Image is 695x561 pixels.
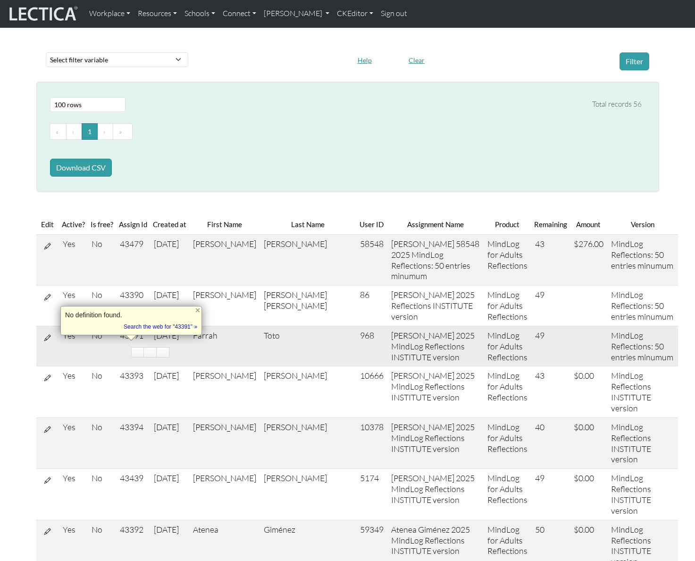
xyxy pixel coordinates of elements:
span: $0.00 [574,370,594,381]
div: No [92,238,112,249]
button: Help [353,53,376,68]
td: 43394 [116,417,150,468]
th: Created at [150,215,189,234]
span: 40 [535,422,544,432]
th: Amount [570,215,607,234]
td: [PERSON_NAME] 2025 Reflections INSTITUTE version [387,286,484,326]
span: 49 [535,473,544,483]
td: 10666 [356,366,387,417]
div: No [92,370,112,381]
div: No [92,473,112,484]
a: Resources [134,4,181,24]
td: Farrah [189,326,260,366]
div: Yes [63,422,84,433]
div: Yes [63,524,84,535]
div: Total records 56 [592,99,642,110]
td: [PERSON_NAME] [189,469,260,520]
td: MindLog Reflections: 50 entries minumum [607,326,678,366]
a: Connect [219,4,260,24]
th: First Name [189,215,260,234]
td: 968 [356,326,387,366]
td: MindLog Reflections INSTITUTE version [607,469,678,520]
td: MindLog Reflections: 50 entries minumum [607,286,678,326]
a: Highlight & Sticky note [144,347,157,357]
th: Remaining [531,215,570,234]
a: Help [353,54,376,64]
div: No [92,524,112,535]
td: 5174 [356,469,387,520]
span: 50 [535,524,544,535]
td: [PERSON_NAME] [189,366,260,417]
a: Search in Google [157,347,169,357]
span: $0.00 [574,524,594,535]
td: MindLog Reflections INSTITUTE version [607,417,678,468]
div: Yes [63,289,84,300]
div: Yes [63,370,84,381]
ul: Pagination [50,123,642,140]
td: 43479 [116,234,150,285]
td: MindLog for Adults Reflections [484,469,531,520]
span: 43 [535,238,544,249]
button: Download CSV [50,159,112,177]
button: Go to page 1 [82,123,98,140]
td: [PERSON_NAME] 2025 MindLog Reflections INSTITUTE version [387,326,484,366]
td: MindLog for Adults Reflections [484,417,531,468]
span: $276.00 [574,238,603,249]
div: Yes [63,330,84,341]
th: Product [484,215,531,234]
td: MindLog Reflections INSTITUTE version [607,366,678,417]
td: [PERSON_NAME] [260,366,356,417]
th: Assignment Name [387,215,484,234]
td: 86 [356,286,387,326]
td: 43439 [116,469,150,520]
div: No [92,330,112,341]
td: [PERSON_NAME] 2025 MindLog Reflections INSTITUTE version [387,469,484,520]
td: [PERSON_NAME] [260,234,356,285]
a: Schools [181,4,219,24]
a: Highlight [131,347,144,357]
a: CKEditor [333,4,377,24]
td: [PERSON_NAME] [PERSON_NAME] [260,286,356,326]
div: No [92,422,112,433]
td: 43393 [116,366,150,417]
td: Toto [260,326,356,366]
div: Yes [63,238,84,249]
div: No [92,289,112,300]
td: [PERSON_NAME] 2025 MindLog Reflections INSTITUTE version [387,417,484,468]
td: [PERSON_NAME] [189,234,260,285]
td: [PERSON_NAME] [189,286,260,326]
td: [DATE] [150,234,189,285]
span: 49 [535,289,544,300]
th: Version [607,215,678,234]
span: $0.00 [574,422,594,432]
th: Last Name [260,215,356,234]
td: MindLog Reflections: 50 entries minumum [607,234,678,285]
td: 58548 [356,234,387,285]
td: MindLog for Adults Reflections [484,326,531,366]
td: [DATE] [150,469,189,520]
th: Active? [59,215,88,234]
a: Workplace [85,4,134,24]
button: Filter [620,52,649,70]
td: MindLog for Adults Reflections [484,366,531,417]
td: [DATE] [150,417,189,468]
th: Assign Id [116,215,150,234]
td: MindLog for Adults Reflections [484,286,531,326]
a: Sign out [377,4,411,24]
div: Yes [63,473,84,484]
button: Clear [404,53,429,68]
img: lecticalive [7,5,78,23]
td: [DATE] [150,326,189,366]
td: 43390 [116,286,150,326]
td: MindLog for Adults Reflections [484,234,531,285]
span: 43 [535,370,544,381]
span: $0.00 [574,473,594,483]
th: User ID [356,215,387,234]
th: Edit [36,215,59,234]
th: Is free? [88,215,116,234]
td: 43391 [116,326,150,366]
span: 49 [535,330,544,340]
a: [PERSON_NAME] [260,4,333,24]
td: [PERSON_NAME] 58548 2025 MindLog Reflections: 50 entries minumum [387,234,484,285]
td: 10378 [356,417,387,468]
